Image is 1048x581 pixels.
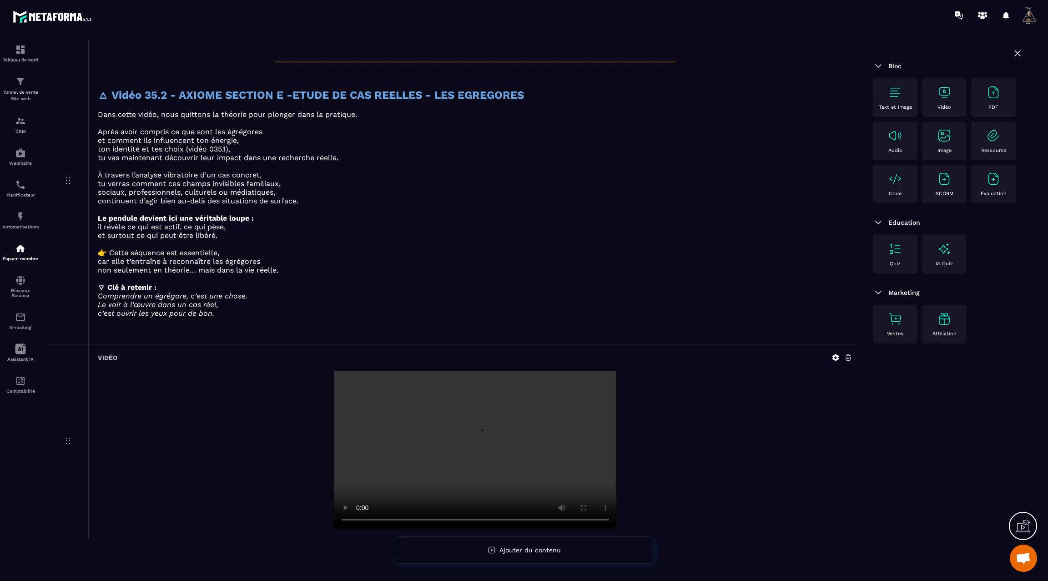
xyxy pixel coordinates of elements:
img: email [15,312,26,323]
a: accountantaccountantComptabilité [2,369,39,400]
span: __________________________________________________________________________________________________ [275,54,676,63]
p: Comptabilité [2,389,39,394]
img: text-image no-wra [888,85,902,100]
img: automations [15,147,26,158]
a: formationformationTunnel de vente Site web [2,69,39,109]
span: Marketing [888,289,920,296]
a: automationsautomationsWebinaire [2,141,39,172]
a: Assistant IA [2,337,39,369]
span: Bloc [888,62,902,70]
span: car elle t’entraîne à reconnaître les égrégores [98,257,260,266]
p: Réseaux Sociaux [2,288,39,298]
div: Ouvrir le chat [1010,545,1037,572]
span: et surtout ce qui peut être libéré. [98,231,217,240]
img: text-image [937,312,952,326]
img: text-image no-wra [888,128,902,143]
span: Ajouter du contenu [499,546,561,554]
a: formationformationCRM [2,109,39,141]
p: SCORM [936,191,953,197]
span: tu verras comment ces champs invisibles familiaux, [98,179,281,188]
p: Vidéo [937,104,951,110]
a: automationsautomationsEspace membre [2,236,39,268]
p: Espace membre [2,256,39,261]
span: 👉 Cette séquence est essentielle, [98,248,219,257]
img: text-image no-wra [937,128,952,143]
img: automations [15,243,26,254]
p: IA Quiz [936,261,953,267]
span: et comment ils influencent ton énergie, [98,136,239,145]
p: Code [889,191,902,197]
em: c’est ouvrir les yeux pour de bon. [98,309,214,318]
img: accountant [15,375,26,386]
p: Automatisations [2,224,39,229]
img: text-image no-wra [937,172,952,186]
img: scheduler [15,179,26,190]
img: logo [13,8,95,25]
img: social-network [15,275,26,286]
span: À travers l’analyse vibratoire d’un cas concret, [98,171,262,179]
span: Education [888,219,920,226]
em: Le voir à l’œuvre dans un cas réel, [98,300,218,309]
img: text-image no-wra [986,128,1001,143]
a: social-networksocial-networkRéseaux Sociaux [2,268,39,305]
a: formationformationTableau de bord [2,37,39,69]
span: Dans cette vidéo, nous quittons la théorie pour plonger dans la pratique. [98,110,357,119]
img: text-image no-wra [888,312,902,326]
img: text-image no-wra [888,242,902,256]
p: E-mailing [2,325,39,330]
p: Webinaire [2,161,39,166]
span: ton identité et tes choix (vidéo 035.1), [98,145,230,153]
img: automations [15,211,26,222]
img: formation [15,44,26,55]
p: Planificateur [2,192,39,197]
a: automationsautomationsAutomatisations [2,204,39,236]
p: Ventes [887,331,903,337]
span: sociaux, professionnels, culturels ou médiatiques, [98,188,275,197]
strong: Le pendule devient ici une véritable loupe : [98,214,254,222]
span: tu vas maintenant découvrir leur impact dans une recherche réelle. [98,153,338,162]
a: emailemailE-mailing [2,305,39,337]
p: CRM [2,129,39,134]
img: arrow-down [873,217,884,228]
img: text-image no-wra [986,172,1001,186]
p: Tunnel de vente Site web [2,89,39,102]
h6: Vidéo [98,354,117,361]
span: non seulement en théorie… mais dans la vie réelle. [98,266,278,274]
img: text-image [937,242,952,256]
img: text-image no-wra [888,172,902,186]
p: Ressource [981,147,1006,153]
span: continuent d’agir bien au-delà des situations de surface. [98,197,298,205]
img: formation [15,76,26,87]
p: Affiliation [932,331,957,337]
em: Comprendre un égrégore, c’est une chose. [98,292,247,300]
p: Audio [888,147,902,153]
p: Assistant IA [2,357,39,362]
img: text-image no-wra [986,85,1001,100]
strong: 🜄 Clé à retenir : [98,283,156,292]
img: formation [15,116,26,126]
p: Image [937,147,952,153]
a: schedulerschedulerPlanificateur [2,172,39,204]
p: Text et image [879,104,912,110]
p: Évaluation [981,191,1007,197]
img: arrow-down [873,61,884,71]
img: text-image no-wra [937,85,952,100]
span: il révèle ce qui est actif, ce qui pèse, [98,222,226,231]
p: Quiz [890,261,901,267]
p: PDF [988,104,998,110]
p: Tableau de bord [2,57,39,62]
img: arrow-down [873,287,884,298]
strong: 🜂 Vidéo 35.2 - AXIOME SECTION E -ETUDE DE CAS REELLES - LES EGREGORES [98,89,524,101]
span: Après avoir compris ce que sont les égrégores [98,127,262,136]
